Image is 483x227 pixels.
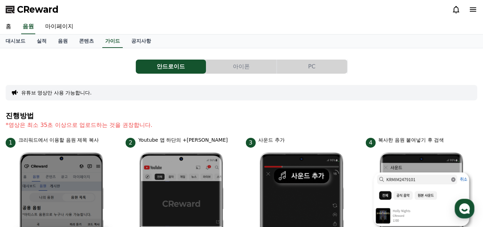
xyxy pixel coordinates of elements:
[73,35,99,48] a: 콘텐츠
[6,4,59,15] a: CReward
[136,60,206,74] button: 안드로이드
[18,136,99,144] p: 크리워드에서 이용할 음원 제목 복사
[277,60,347,74] button: PC
[40,19,79,34] a: 마이페이지
[6,138,16,148] span: 1
[91,168,135,186] a: 설정
[47,168,91,186] a: 대화
[102,35,123,48] a: 가이드
[379,136,444,144] p: 복사한 음원 붙여넣기 후 검색
[126,138,135,148] span: 2
[206,60,277,74] button: 아이폰
[126,35,157,48] a: 공지사항
[138,136,228,144] p: Youtube 앱 하단의 +[PERSON_NAME]
[31,35,52,48] a: 실적
[246,138,256,148] span: 3
[17,4,59,15] span: CReward
[52,35,73,48] a: 음원
[65,179,73,185] span: 대화
[22,179,26,185] span: 홈
[109,179,117,185] span: 설정
[259,136,285,144] p: 사운드 추가
[21,19,35,34] a: 음원
[2,168,47,186] a: 홈
[6,112,477,119] h4: 진행방법
[6,121,477,129] p: *영상은 최소 35초 이상으로 업로드하는 것을 권장합니다.
[21,89,92,96] button: 유튜브 영상만 사용 가능합니다.
[366,138,376,148] span: 4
